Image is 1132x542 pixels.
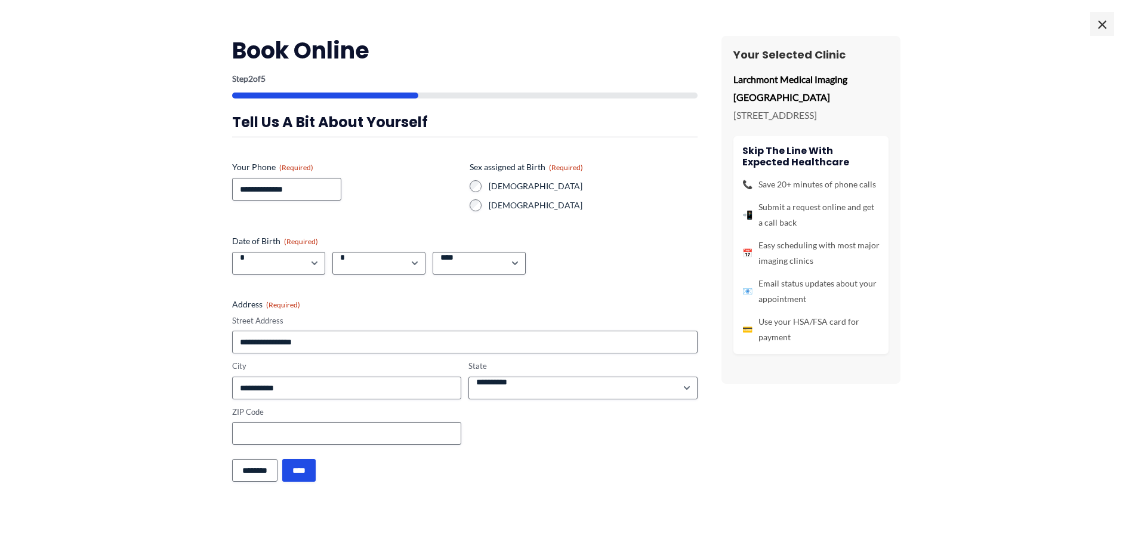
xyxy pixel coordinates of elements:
[489,199,698,211] label: [DEMOGRAPHIC_DATA]
[742,245,752,261] span: 📅
[742,238,880,269] li: Easy scheduling with most major imaging clinics
[232,113,698,131] h3: Tell us a bit about yourself
[261,73,266,84] span: 5
[284,237,318,246] span: (Required)
[742,314,880,345] li: Use your HSA/FSA card for payment
[232,361,461,372] label: City
[742,177,880,192] li: Save 20+ minutes of phone calls
[232,406,461,418] label: ZIP Code
[232,161,460,173] label: Your Phone
[232,36,698,65] h2: Book Online
[742,322,752,337] span: 💳
[733,48,889,61] h3: Your Selected Clinic
[248,73,253,84] span: 2
[549,163,583,172] span: (Required)
[742,145,880,168] h4: Skip the line with Expected Healthcare
[742,276,880,307] li: Email status updates about your appointment
[1090,12,1114,36] span: ×
[232,75,698,83] p: Step of
[279,163,313,172] span: (Required)
[232,235,318,247] legend: Date of Birth
[742,284,752,299] span: 📧
[468,361,698,372] label: State
[232,315,698,327] label: Street Address
[733,106,889,124] p: [STREET_ADDRESS]
[232,298,300,310] legend: Address
[733,70,889,106] p: Larchmont Medical Imaging [GEOGRAPHIC_DATA]
[489,180,698,192] label: [DEMOGRAPHIC_DATA]
[742,199,880,230] li: Submit a request online and get a call back
[742,207,752,223] span: 📲
[470,161,583,173] legend: Sex assigned at Birth
[266,300,300,309] span: (Required)
[742,177,752,192] span: 📞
